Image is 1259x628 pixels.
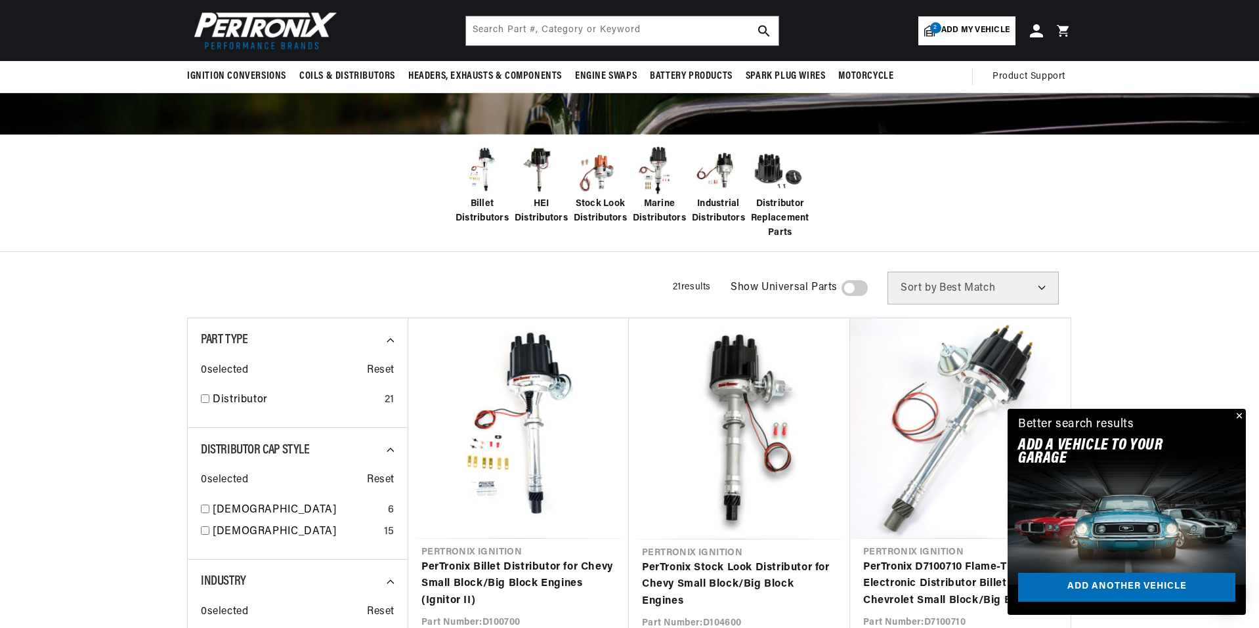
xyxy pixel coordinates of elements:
[1018,439,1203,466] h2: Add A VEHICLE to your garage
[515,197,568,226] span: HEI Distributors
[456,197,509,226] span: Billet Distributors
[633,197,686,226] span: Marine Distributors
[213,392,379,409] a: Distributor
[739,61,832,92] summary: Spark Plug Wires
[633,144,685,197] img: Marine Distributors
[456,144,508,197] img: Billet Distributors
[887,272,1059,304] select: Sort by
[367,472,395,489] span: Reset
[515,144,567,197] img: HEI Distributors
[299,70,395,83] span: Coils & Distributors
[1018,573,1235,602] a: Add another vehicle
[187,8,338,53] img: Pertronix
[692,197,745,226] span: Industrial Distributors
[832,61,900,92] summary: Motorcycle
[293,61,402,92] summary: Coils & Distributors
[574,197,627,226] span: Stock Look Distributors
[201,333,247,346] span: Part Type
[574,144,626,197] img: Stock Look Distributors
[213,502,383,519] a: [DEMOGRAPHIC_DATA]
[402,61,568,92] summary: Headers, Exhausts & Components
[992,70,1065,84] span: Product Support
[918,16,1015,45] a: 2Add my vehicle
[575,70,637,83] span: Engine Swaps
[751,144,803,197] img: Distributor Replacement Parts
[201,575,246,588] span: Industry
[201,362,248,379] span: 0 selected
[187,61,293,92] summary: Ignition Conversions
[731,280,838,297] span: Show Universal Parts
[515,144,567,226] a: HEI Distributors HEI Distributors
[751,144,803,241] a: Distributor Replacement Parts Distributor Replacement Parts
[642,560,837,610] a: PerTronix Stock Look Distributor for Chevy Small Block/Big Block Engines
[367,604,395,621] span: Reset
[901,283,937,293] span: Sort by
[213,524,379,541] a: [DEMOGRAPHIC_DATA]
[385,392,395,409] div: 21
[746,70,826,83] span: Spark Plug Wires
[201,472,248,489] span: 0 selected
[863,559,1057,610] a: PerTronix D7100710 Flame-Thrower Electronic Distributor Billet Chevrolet Small Block/Big Block wi...
[751,197,809,241] span: Distributor Replacement Parts
[941,24,1010,37] span: Add my vehicle
[650,70,733,83] span: Battery Products
[643,61,739,92] summary: Battery Products
[750,16,779,45] button: search button
[673,282,711,292] span: 21 results
[568,61,643,92] summary: Engine Swaps
[692,144,744,197] img: Industrial Distributors
[692,144,744,226] a: Industrial Distributors Industrial Distributors
[1230,409,1246,425] button: Close
[574,144,626,226] a: Stock Look Distributors Stock Look Distributors
[633,144,685,226] a: Marine Distributors Marine Distributors
[421,559,616,610] a: PerTronix Billet Distributor for Chevy Small Block/Big Block Engines (Ignitor II)
[466,16,779,45] input: Search Part #, Category or Keyword
[201,604,248,621] span: 0 selected
[1018,415,1134,434] div: Better search results
[367,362,395,379] span: Reset
[388,502,395,519] div: 6
[187,70,286,83] span: Ignition Conversions
[384,524,395,541] div: 15
[408,70,562,83] span: Headers, Exhausts & Components
[930,22,941,33] span: 2
[838,70,893,83] span: Motorcycle
[456,144,508,226] a: Billet Distributors Billet Distributors
[992,61,1072,93] summary: Product Support
[201,444,310,457] span: Distributor Cap Style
